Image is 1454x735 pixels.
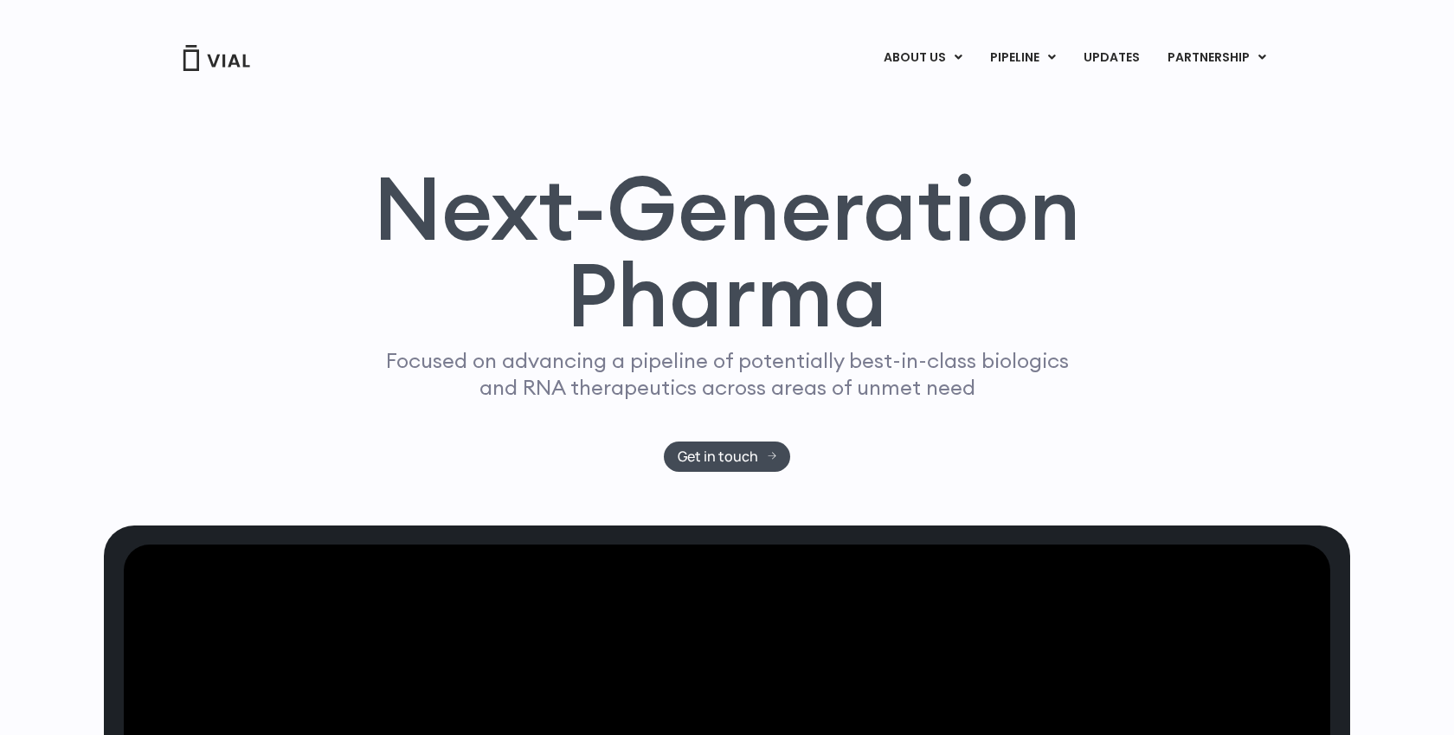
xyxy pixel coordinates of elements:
[182,45,251,71] img: Vial Logo
[976,43,1069,73] a: PIPELINEMenu Toggle
[378,347,1076,401] p: Focused on advancing a pipeline of potentially best-in-class biologics and RNA therapeutics acros...
[1070,43,1153,73] a: UPDATES
[678,450,758,463] span: Get in touch
[1154,43,1280,73] a: PARTNERSHIPMenu Toggle
[870,43,975,73] a: ABOUT USMenu Toggle
[664,442,791,472] a: Get in touch
[352,164,1102,339] h1: Next-Generation Pharma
